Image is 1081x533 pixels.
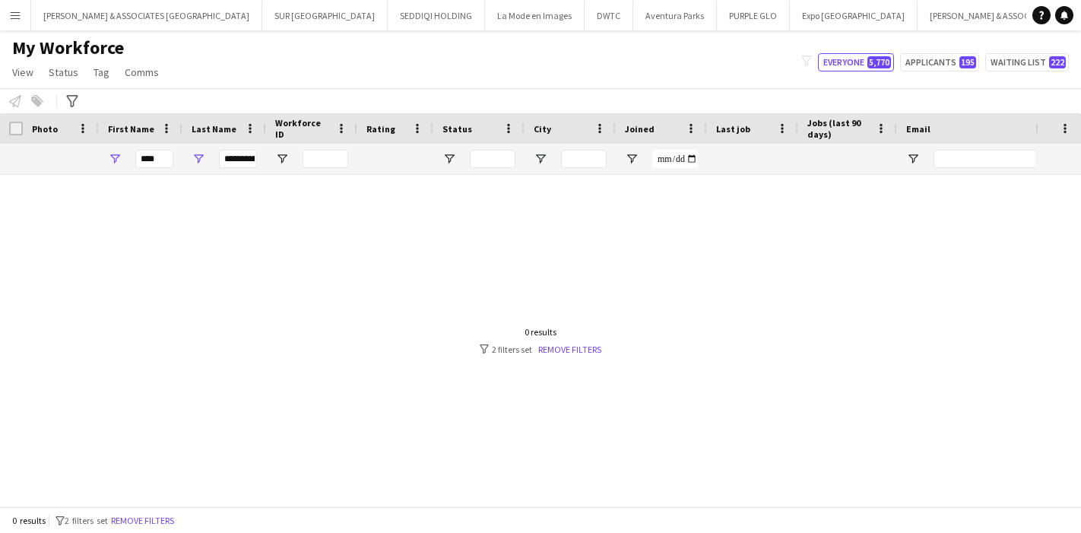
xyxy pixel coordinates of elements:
[108,123,154,135] span: First Name
[87,62,116,82] a: Tag
[625,123,655,135] span: Joined
[867,56,891,68] span: 5,770
[652,150,698,168] input: Joined Filter Input
[135,150,173,168] input: First Name Filter Input
[12,36,124,59] span: My Workforce
[818,53,894,71] button: Everyone5,770
[716,123,750,135] span: Last job
[625,152,639,166] button: Open Filter Menu
[119,62,165,82] a: Comms
[219,150,257,168] input: Last Name Filter Input
[534,152,547,166] button: Open Filter Menu
[561,150,607,168] input: City Filter Input
[480,344,601,355] div: 2 filters set
[43,62,84,82] a: Status
[108,512,177,529] button: Remove filters
[790,1,918,30] button: Expo [GEOGRAPHIC_DATA]
[6,62,40,82] a: View
[633,1,717,30] button: Aventura Parks
[959,56,976,68] span: 195
[275,117,330,140] span: Workforce ID
[125,65,159,79] span: Comms
[470,150,515,168] input: Status Filter Input
[918,1,1080,30] button: [PERSON_NAME] & ASSOCIATES KSA
[900,53,979,71] button: Applicants195
[442,123,472,135] span: Status
[94,65,109,79] span: Tag
[538,344,601,355] a: Remove filters
[12,65,33,79] span: View
[63,92,81,110] app-action-btn: Advanced filters
[9,122,23,135] input: Column with Header Selection
[275,152,289,166] button: Open Filter Menu
[192,123,236,135] span: Last Name
[32,123,58,135] span: Photo
[262,1,388,30] button: SUR [GEOGRAPHIC_DATA]
[906,123,930,135] span: Email
[480,326,601,338] div: 0 results
[1049,56,1066,68] span: 222
[366,123,395,135] span: Rating
[388,1,485,30] button: SEDDIQI HOLDING
[49,65,78,79] span: Status
[108,152,122,166] button: Open Filter Menu
[65,515,108,526] span: 2 filters set
[717,1,790,30] button: PURPLE GLO
[303,150,348,168] input: Workforce ID Filter Input
[485,1,585,30] button: La Mode en Images
[585,1,633,30] button: DWTC
[906,152,920,166] button: Open Filter Menu
[31,1,262,30] button: [PERSON_NAME] & ASSOCIATES [GEOGRAPHIC_DATA]
[807,117,870,140] span: Jobs (last 90 days)
[192,152,205,166] button: Open Filter Menu
[985,53,1069,71] button: Waiting list222
[534,123,551,135] span: City
[442,152,456,166] button: Open Filter Menu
